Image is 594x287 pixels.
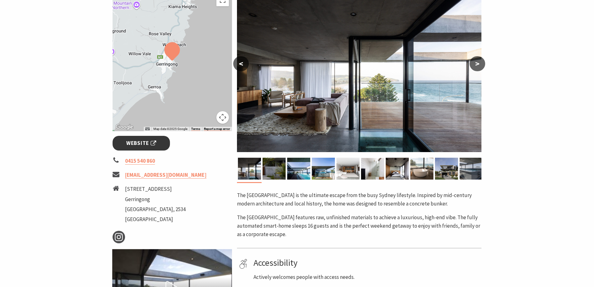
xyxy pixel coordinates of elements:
[460,158,483,180] img: Pool
[125,195,186,204] li: Gerringong
[153,127,187,131] span: Map data ©2025 Google
[145,127,150,131] button: Keyboard shortcuts
[125,215,186,224] li: [GEOGRAPHIC_DATA]
[361,158,384,180] img: Bunker House
[125,157,155,165] a: 0415 540 860
[336,158,360,180] img: Bunker House
[114,123,135,131] a: Open this area in Google Maps (opens a new window)
[126,139,156,147] span: Website
[216,111,229,124] button: Map camera controls
[435,158,458,180] img: Front
[204,127,230,131] a: Report a map error
[233,56,249,71] button: <
[125,185,186,193] li: [STREET_ADDRESS]
[191,127,200,131] a: Terms (opens in new tab)
[386,158,409,180] img: Bunker House
[254,273,479,281] p: Actively welcomes people with access needs.
[287,158,310,180] img: Bunker House
[410,158,433,180] img: Bunker House
[125,171,206,179] a: [EMAIL_ADDRESS][DOMAIN_NAME]
[254,258,479,268] h4: Accessibility
[237,213,481,239] p: The [GEOGRAPHIC_DATA] features raw, unfinished materials to achieve a luxurious, high-end vibe. T...
[237,191,481,208] p: The [GEOGRAPHIC_DATA] is the ultimate escape from the busy Sydney lifestyle. Inspired by mid-cent...
[114,123,135,131] img: Google
[263,158,286,180] img: Bunker House
[470,56,485,71] button: >
[312,158,335,180] img: Bunker House
[125,205,186,214] li: [GEOGRAPHIC_DATA], 2534
[113,136,170,151] a: Website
